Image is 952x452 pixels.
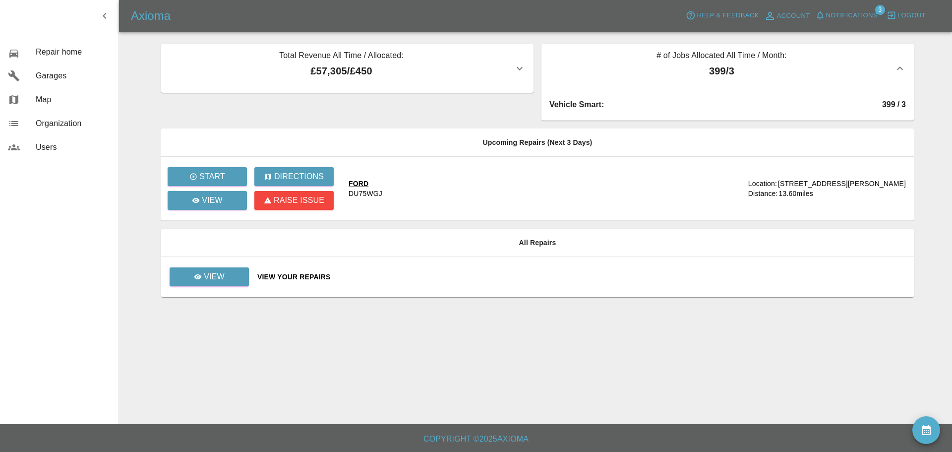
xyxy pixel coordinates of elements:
[36,94,111,106] span: Map
[257,272,906,282] a: View Your Repairs
[168,191,247,210] a: View
[697,10,759,21] span: Help & Feedback
[254,167,334,186] button: Directions
[36,118,111,129] span: Organization
[882,99,895,111] div: 399
[161,229,914,257] th: All Repairs
[36,141,111,153] span: Users
[169,50,514,64] p: Total Revenue All Time / Allocated:
[549,99,882,111] div: Vehicle Smart :
[36,70,111,82] span: Garages
[549,64,894,78] p: 399 / 3
[826,10,878,21] span: Notifications
[683,8,761,23] button: Help & Feedback
[912,416,940,444] button: availability
[274,194,324,206] p: Raise issue
[349,179,740,198] a: FORDDU75WGJ
[274,171,324,183] p: Directions
[168,167,247,186] button: Start
[762,8,813,24] a: Account
[204,271,225,283] p: View
[748,179,906,198] a: Location:[STREET_ADDRESS][PERSON_NAME]Distance:13.60miles
[748,189,778,198] div: Distance:
[549,50,894,64] p: # of Jobs Allocated All Time / Month:
[349,189,382,198] div: DU75WGJ
[813,8,880,23] button: Notifications
[901,99,906,111] div: 3
[875,5,885,15] span: 3
[169,272,249,280] a: View
[897,10,926,21] span: Logout
[36,46,111,58] span: Repair home
[254,191,334,210] button: Raise issue
[161,44,534,93] button: Total Revenue All Time / Allocated:£57,305/£450
[777,10,810,22] span: Account
[541,44,914,93] button: # of Jobs Allocated All Time / Month:399/3
[202,194,223,206] p: View
[779,189,819,198] div: 13.60 miles
[8,432,944,446] h6: Copyright © 2025 Axioma
[161,129,914,157] th: Upcoming Repairs (Next 3 Days)
[897,99,899,111] div: /
[778,179,906,189] div: [STREET_ADDRESS][PERSON_NAME]
[884,8,928,23] button: Logout
[349,179,382,189] div: FORD
[169,64,514,78] p: £57,305 / £450
[748,179,777,189] div: Location:
[131,8,171,24] h5: Axioma
[170,267,249,286] a: View
[199,171,225,183] p: Start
